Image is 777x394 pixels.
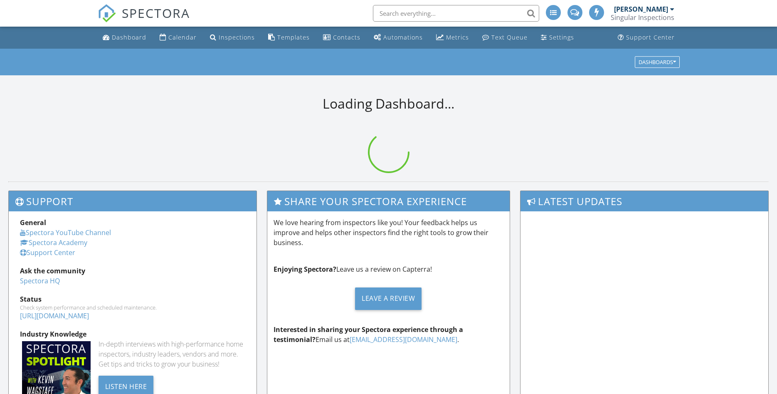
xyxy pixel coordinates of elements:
button: Dashboards [635,56,680,68]
a: Inspections [207,30,258,45]
a: SPECTORA [98,11,190,29]
span: SPECTORA [122,4,190,22]
div: Industry Knowledge [20,329,245,339]
div: Dashboards [639,59,676,65]
h3: Latest Updates [520,191,768,211]
p: Email us at . [274,325,504,344]
div: Support Center [626,33,675,41]
strong: Enjoying Spectora? [274,265,336,274]
a: Spectora YouTube Channel [20,228,111,237]
div: Status [20,294,245,304]
strong: General [20,218,46,227]
div: [PERSON_NAME] [614,5,668,13]
a: Support Center [614,30,678,45]
h3: Share Your Spectora Experience [267,191,510,211]
a: Automations (Advanced) [370,30,426,45]
a: Listen Here [99,382,154,391]
div: In-depth interviews with high-performance home inspectors, industry leaders, vendors and more. Ge... [99,339,245,369]
a: Metrics [433,30,472,45]
div: Contacts [333,33,360,41]
div: Singular Inspections [611,13,674,22]
a: [URL][DOMAIN_NAME] [20,311,89,320]
a: Text Queue [479,30,531,45]
a: [EMAIL_ADDRESS][DOMAIN_NAME] [350,335,457,344]
img: The Best Home Inspection Software - Spectora [98,4,116,22]
div: Inspections [219,33,255,41]
a: Spectora Academy [20,238,87,247]
div: Templates [277,33,310,41]
div: Check system performance and scheduled maintenance. [20,304,245,311]
a: Calendar [156,30,200,45]
div: Calendar [168,33,197,41]
div: Text Queue [491,33,528,41]
a: Templates [265,30,313,45]
a: Contacts [320,30,364,45]
p: We love hearing from inspectors like you! Your feedback helps us improve and helps other inspecto... [274,218,504,248]
a: Leave a Review [274,281,504,316]
div: Settings [549,33,574,41]
div: Automations [383,33,423,41]
a: Support Center [20,248,75,257]
div: Dashboard [112,33,146,41]
div: Leave a Review [355,287,422,310]
a: Settings [538,30,577,45]
div: Metrics [446,33,469,41]
strong: Interested in sharing your Spectora experience through a testimonial? [274,325,463,344]
a: Dashboard [99,30,150,45]
div: Ask the community [20,266,245,276]
input: Search everything... [373,5,539,22]
a: Spectora HQ [20,276,60,285]
h3: Support [9,191,257,211]
p: Leave us a review on Capterra! [274,264,504,274]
